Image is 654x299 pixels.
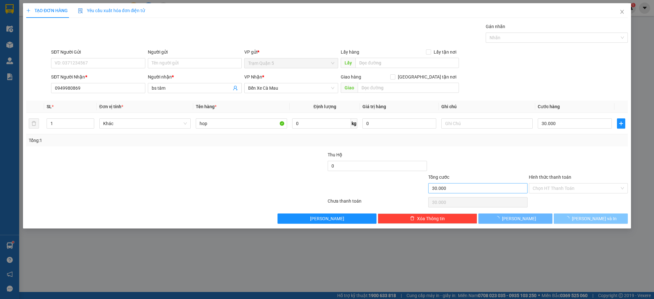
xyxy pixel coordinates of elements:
[327,198,428,209] div: Chưa thanh toán
[341,83,358,93] span: Giao
[617,118,626,129] button: plus
[441,118,533,129] input: Ghi Chú
[99,104,123,109] span: Đơn vị tính
[431,49,459,56] span: Lấy tận nơi
[417,215,445,222] span: Xóa Thông tin
[278,213,377,224] button: [PERSON_NAME]
[26,8,31,13] span: plus
[244,49,338,56] div: VP gửi
[355,58,459,68] input: Dọc đường
[51,73,145,80] div: SĐT Người Nhận
[486,24,505,29] label: Gán nhãn
[502,215,536,222] span: [PERSON_NAME]
[341,49,359,55] span: Lấy hàng
[554,213,628,224] button: [PERSON_NAME] và In
[196,104,217,109] span: Tên hàng
[617,121,625,126] span: plus
[244,74,262,79] span: VP Nhận
[47,104,52,109] span: SL
[410,216,414,221] span: delete
[358,83,459,93] input: Dọc đường
[148,49,242,56] div: Người gửi
[248,83,334,93] span: Bến Xe Cà Mau
[572,215,617,222] span: [PERSON_NAME] và In
[78,8,83,13] img: icon
[29,137,253,144] div: Tổng: 1
[351,118,357,129] span: kg
[26,8,68,13] span: TẠO ĐƠN HÀNG
[148,73,242,80] div: Người nhận
[613,3,631,21] button: Close
[378,213,477,224] button: deleteXóa Thông tin
[51,49,145,56] div: SĐT Người Gửi
[620,9,625,14] span: close
[439,101,535,113] th: Ghi chú
[341,58,355,68] span: Lấy
[233,86,238,91] span: user-add
[478,213,552,224] button: [PERSON_NAME]
[565,216,572,221] span: loading
[529,175,571,180] label: Hình thức thanh toán
[395,73,459,80] span: [GEOGRAPHIC_DATA] tận nơi
[196,118,287,129] input: VD: Bàn, Ghế
[314,104,336,109] span: Định lượng
[328,152,342,157] span: Thu Hộ
[362,104,386,109] span: Giá trị hàng
[495,216,502,221] span: loading
[29,118,39,129] button: delete
[428,175,449,180] span: Tổng cước
[248,58,334,68] span: Trạm Quận 5
[78,8,145,13] span: Yêu cầu xuất hóa đơn điện tử
[310,215,344,222] span: [PERSON_NAME]
[538,104,560,109] span: Cước hàng
[362,118,436,129] input: 0
[103,119,187,128] span: Khác
[341,74,361,79] span: Giao hàng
